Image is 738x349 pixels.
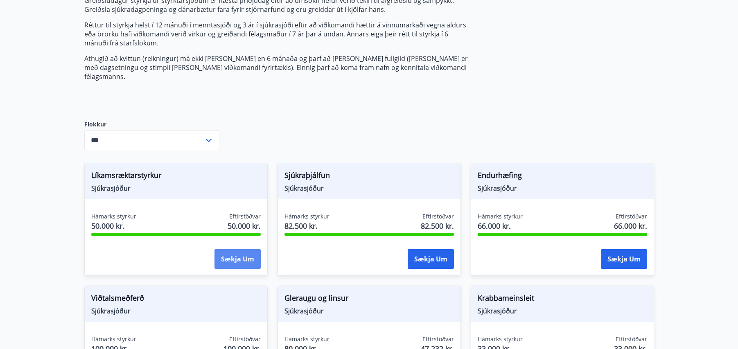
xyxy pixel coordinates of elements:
span: 82.500 kr. [421,221,454,231]
span: 50.000 kr. [91,221,136,231]
span: Eftirstöðvar [229,335,261,343]
p: Athugið að kvittun (reikningur) má ekki [PERSON_NAME] en 6 mánaða og þarf að [PERSON_NAME] fullgi... [84,54,471,81]
button: Sækja um [601,249,647,269]
span: Eftirstöðvar [616,212,647,221]
span: Sjúkraþjálfun [284,170,454,184]
span: Sjúkrasjóður [478,306,647,315]
span: Eftirstöðvar [229,212,261,221]
span: Hámarks styrkur [91,335,136,343]
span: Sjúkrasjóður [284,306,454,315]
span: Líkamsræktarstyrkur [91,170,261,184]
span: Viðtalsmeðferð [91,293,261,306]
p: Réttur til styrkja helst í 12 mánuði í menntasjóði og 3 ár í sjúkrasjóði eftir að viðkomandi hætt... [84,20,471,47]
span: 66.000 kr. [478,221,523,231]
span: 82.500 kr. [284,221,330,231]
button: Sækja um [214,249,261,269]
span: Sjúkrasjóður [478,184,647,193]
span: Eftirstöðvar [422,335,454,343]
span: Hámarks styrkur [478,335,523,343]
span: 66.000 kr. [614,221,647,231]
span: Endurhæfing [478,170,647,184]
span: Hámarks styrkur [478,212,523,221]
span: Krabbameinsleit [478,293,647,306]
span: Gleraugu og linsur [284,293,454,306]
span: Hámarks styrkur [284,212,330,221]
span: Eftirstöðvar [422,212,454,221]
button: Sækja um [408,249,454,269]
span: Sjúkrasjóður [91,184,261,193]
span: Sjúkrasjóður [284,184,454,193]
span: Hámarks styrkur [284,335,330,343]
label: Flokkur [84,120,219,128]
span: 50.000 kr. [228,221,261,231]
span: Sjúkrasjóður [91,306,261,315]
span: Hámarks styrkur [91,212,136,221]
span: Eftirstöðvar [616,335,647,343]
